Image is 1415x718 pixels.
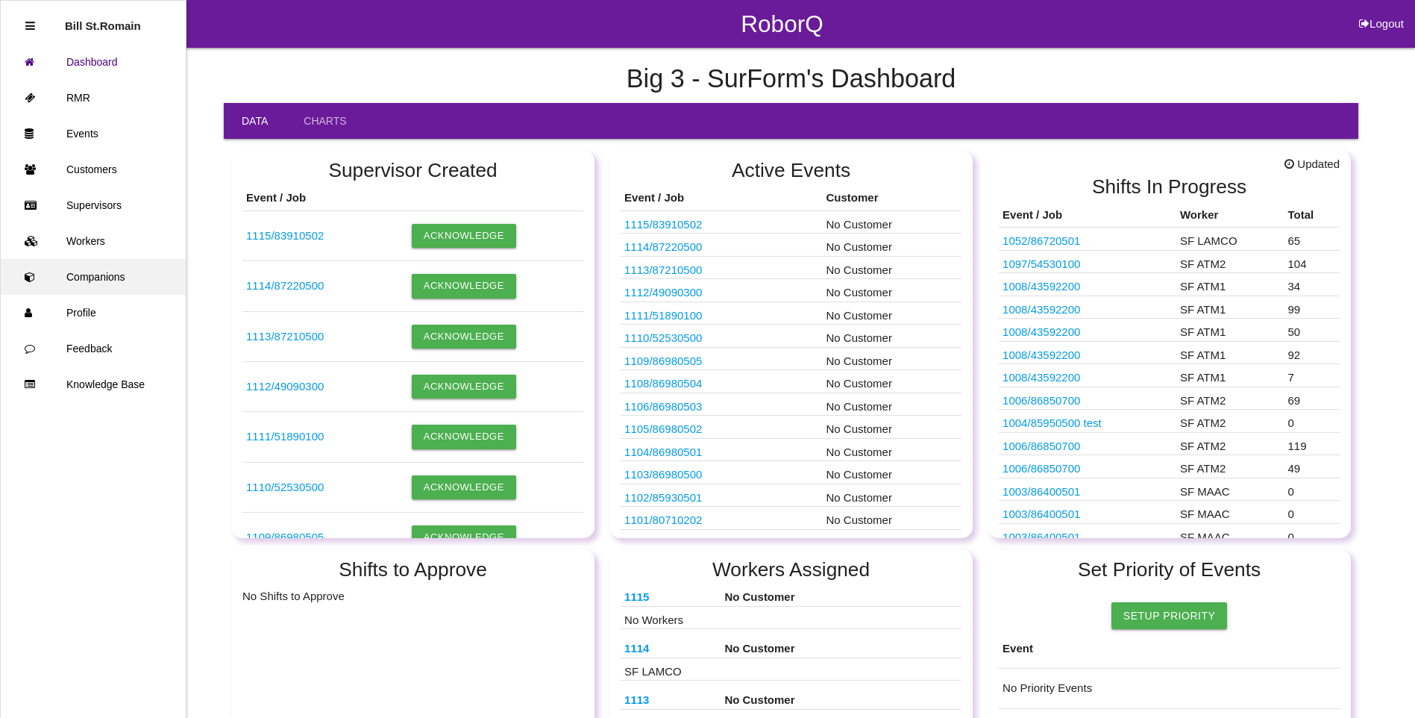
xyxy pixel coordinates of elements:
td: SF LAMCO [1176,228,1284,251]
tr: 86850700 [999,387,1340,410]
td: SF MAAC [1176,523,1284,546]
p: Bill St.Romain [65,8,141,32]
td: No Customer [823,210,962,234]
td: 69 [1284,387,1340,410]
td: SF LAMCO [621,658,961,681]
td: 0SD00034 [999,410,1176,433]
a: 1115/83910502 [624,218,702,231]
h2: Supervisor Created [242,160,583,181]
tr: 102501 [999,478,1340,501]
td: SF ATM2 [1176,250,1284,273]
td: SF ATM2 [1176,387,1284,410]
td: 8.8/9.5 PINION GEAR TRAYS [621,302,822,325]
td: STELLANTIS TORQUE COVERTER [999,228,1176,251]
th: Total [1284,203,1340,228]
a: Charts [286,103,364,139]
td: 50 [1284,319,1340,342]
h2: Set Priority of Events [999,559,1340,581]
tr: 86850700 [999,455,1340,478]
td: No Customer [823,234,962,257]
tr: 43592200 [999,296,1340,319]
button: Acknowledge [412,274,516,298]
td: 0 [1284,501,1340,524]
td: No Customer [823,279,962,302]
td: D1024903R1 - TMMTX ECI - CANISTER ASSY COAL [621,438,822,461]
th: TA350 VF TRAYS [621,637,721,658]
td: 43592200 [999,341,1176,364]
td: 8.1 PINION GEAR TRAYS [242,361,408,411]
a: Customers [1,152,186,187]
td: 34 [1284,273,1340,296]
td: No Customer [823,325,962,348]
td: SF MAAC [1176,478,1284,501]
a: 1101/80710202 [624,513,702,526]
td: No Customer [823,529,962,552]
td: SF ATM1 [1176,364,1284,387]
a: 1008/43592200 [1003,280,1080,293]
a: 1108/86980504 [624,377,702,390]
a: 1105/86980502 [624,422,702,435]
a: 1114 [624,642,649,655]
td: 7 [1284,364,1340,387]
td: 0CD00022 LB BEV HALF SHAF PACKAGING [621,529,822,552]
td: No Customer [823,393,962,416]
td: No Workers [621,606,961,629]
h2: Workers Assigned [621,559,961,581]
a: Profile [1,295,186,331]
td: 43592200 [999,364,1176,387]
td: 102501 [999,478,1176,501]
td: No Customer [823,507,962,530]
a: 1052/86720501 [1003,234,1080,247]
td: 43592200 [999,273,1176,296]
a: 1110/52530500 [624,331,702,344]
td: 104 [1284,250,1340,273]
td: SF ATM1 [1176,319,1284,342]
td: D1024903R1 - TMMTX ECI - CANISTER ASSY COAL [621,370,822,393]
td: 102501 [999,523,1176,546]
td: SF ATM2 [1176,410,1284,433]
td: SF ATM1 [1176,273,1284,296]
h4: Big 3 - SurForm 's Dashboard [224,65,1358,93]
button: Acknowledge [412,425,516,449]
a: 1112/49090300 [624,286,702,299]
td: 8.8/9.5 PINION GEAR TRAYS [242,412,408,462]
a: Feedback [1,331,186,366]
a: 1097/54530100 [1003,257,1080,270]
tr: 102501 [999,501,1340,524]
button: Acknowledge [412,525,516,549]
a: 1113/87210500 [624,263,702,276]
td: No Customer [823,370,962,393]
td: TA349 VF TRAYS [242,311,408,361]
td: 65 [1284,228,1340,251]
td: 0SD00094 DT WS BEV HALF SHAFT [621,484,822,507]
td: No Customer [823,302,962,325]
a: 1004/85950500 test [1003,416,1102,429]
td: 0 [1284,410,1340,433]
td: TA350 VF TRAYS [621,234,822,257]
a: 1109/86980505 [624,355,702,367]
a: 1006/86850700 [1003,462,1080,475]
td: 92 [1284,341,1340,364]
a: 1008/43592200 [1003,371,1080,384]
td: No Priority Events [999,669,1340,709]
th: Event [999,629,1340,669]
tr: N/A [999,250,1340,273]
a: 1100/86010500 [624,537,702,549]
td: SF ATM1 [1176,296,1284,319]
a: 1008/43592200 [1003,349,1080,361]
td: No Customer [823,484,962,507]
a: Knowledge Base [1,366,186,402]
tr: 43592200 [999,364,1340,387]
td: No Customer [823,256,962,279]
a: Companions [1,259,186,295]
a: 1003/86400501 [1003,485,1080,498]
td: 43592200 [999,319,1176,342]
td: P736 SAP129 8.8 PINION GEAR [621,507,822,530]
td: D1016648R03 ATK M865 PROJECTILE TRAY [621,210,822,234]
a: 1008/43592200 [1003,303,1080,316]
th: TA349 VF TRAYS [621,688,721,709]
th: No Customer [721,637,961,658]
th: Customer [823,186,962,210]
td: 8.1 PINION GEAR TRAYS [621,279,822,302]
a: 1006/86850700 [1003,394,1080,407]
